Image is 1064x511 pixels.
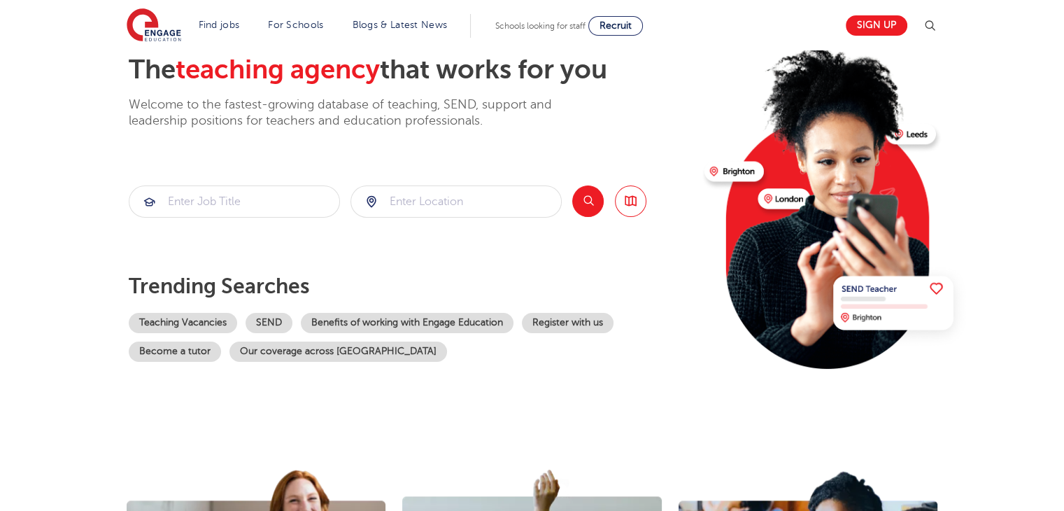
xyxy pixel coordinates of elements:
[572,185,604,217] button: Search
[846,15,907,36] a: Sign up
[229,342,447,362] a: Our coverage across [GEOGRAPHIC_DATA]
[127,8,181,43] img: Engage Education
[129,313,237,333] a: Teaching Vacancies
[129,97,590,129] p: Welcome to the fastest-growing database of teaching, SEND, support and leadership positions for t...
[600,20,632,31] span: Recruit
[129,185,340,218] div: Submit
[176,55,380,85] span: teaching agency
[129,54,693,86] h2: The that works for you
[301,313,513,333] a: Benefits of working with Engage Education
[351,186,561,217] input: Submit
[129,274,693,299] p: Trending searches
[246,313,292,333] a: SEND
[353,20,448,30] a: Blogs & Latest News
[522,313,613,333] a: Register with us
[129,186,339,217] input: Submit
[588,16,643,36] a: Recruit
[268,20,323,30] a: For Schools
[495,21,586,31] span: Schools looking for staff
[129,342,221,362] a: Become a tutor
[350,185,562,218] div: Submit
[199,20,240,30] a: Find jobs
